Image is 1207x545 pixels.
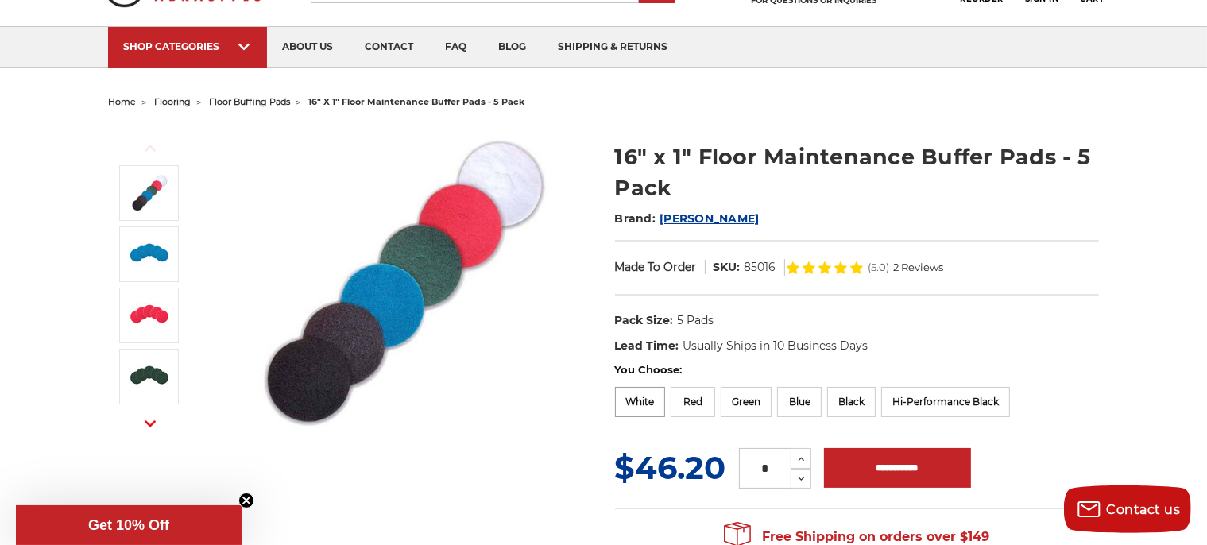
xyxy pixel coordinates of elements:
dd: 5 Pads [677,312,714,329]
img: 16" Red Floor Maintenance Buffer Pads - 5 Pack [130,296,169,335]
dd: Usually Ships in 10 Business Days [683,338,868,354]
a: flooring [155,96,191,107]
div: Get 10% OffClose teaser [16,505,242,545]
a: contact [350,27,430,68]
span: Contact us [1107,502,1181,517]
span: 2 Reviews [894,262,944,272]
dd: 85016 [745,259,776,276]
span: Made To Order [615,260,697,274]
div: SHOP CATEGORIES [124,41,251,52]
a: blog [483,27,543,68]
button: Close teaser [238,493,254,508]
img: 16" Floor Maintenance Buffer Pads - 5 Pack [245,125,563,443]
img: 16" Floor Maintenance Buffer Pads - 5 Pack [130,173,169,213]
img: 16" Green Floor Maintenance Buffer Pads - 5 Pack [130,357,169,396]
dt: SKU: [714,259,741,276]
dt: Pack Size: [615,312,674,329]
span: (5.0) [868,262,890,272]
button: Previous [131,131,169,165]
span: $46.20 [615,448,726,487]
button: Next [131,406,169,440]
h1: 16" x 1" Floor Maintenance Buffer Pads - 5 Pack [615,141,1099,203]
a: floor buffing pads [210,96,291,107]
a: about us [267,27,350,68]
label: You Choose: [615,362,1099,378]
span: 16" x 1" floor maintenance buffer pads - 5 pack [309,96,525,107]
a: shipping & returns [543,27,684,68]
a: home [109,96,137,107]
span: Get 10% Off [88,517,169,533]
span: Brand: [615,211,656,226]
a: [PERSON_NAME] [660,211,759,226]
img: 16" Blue Floor Maintenance Buffer Pads - 5 Pack [130,234,169,274]
a: faq [430,27,483,68]
dt: Lead Time: [615,338,679,354]
button: Contact us [1064,485,1191,533]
